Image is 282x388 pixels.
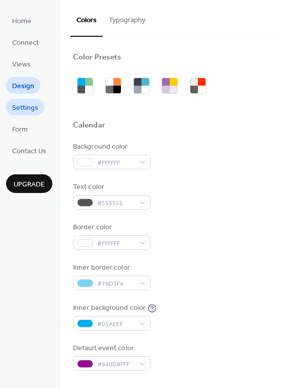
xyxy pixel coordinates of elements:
[6,77,40,94] a: Design
[73,120,105,131] div: Calendar
[6,174,52,193] button: Upgrade
[12,146,46,157] span: Contact Us
[73,182,149,192] div: Text color
[6,120,34,137] a: Form
[12,124,28,135] span: Form
[97,319,134,330] span: #01AEEF
[6,99,44,115] a: Settings
[73,263,149,273] div: Inner border color
[73,303,146,313] div: Inner background color
[73,222,149,233] div: Border color
[6,55,37,72] a: Views
[14,179,45,190] span: Upgrade
[12,103,38,113] span: Settings
[97,359,134,370] span: #940D8FFF
[97,198,134,209] span: #555555
[73,343,149,354] div: Default event color
[97,158,134,168] span: #FFFFFF
[12,59,31,70] span: Views
[12,38,39,48] span: Connect
[12,81,34,92] span: Design
[6,142,52,159] a: Contact Us
[97,279,134,289] span: #7BD3F4
[6,34,45,50] a: Connect
[73,142,149,152] div: Background color
[12,16,31,27] span: Home
[97,238,134,249] span: #FFFFFF
[6,12,37,29] a: Home
[73,52,121,63] div: Color Presets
